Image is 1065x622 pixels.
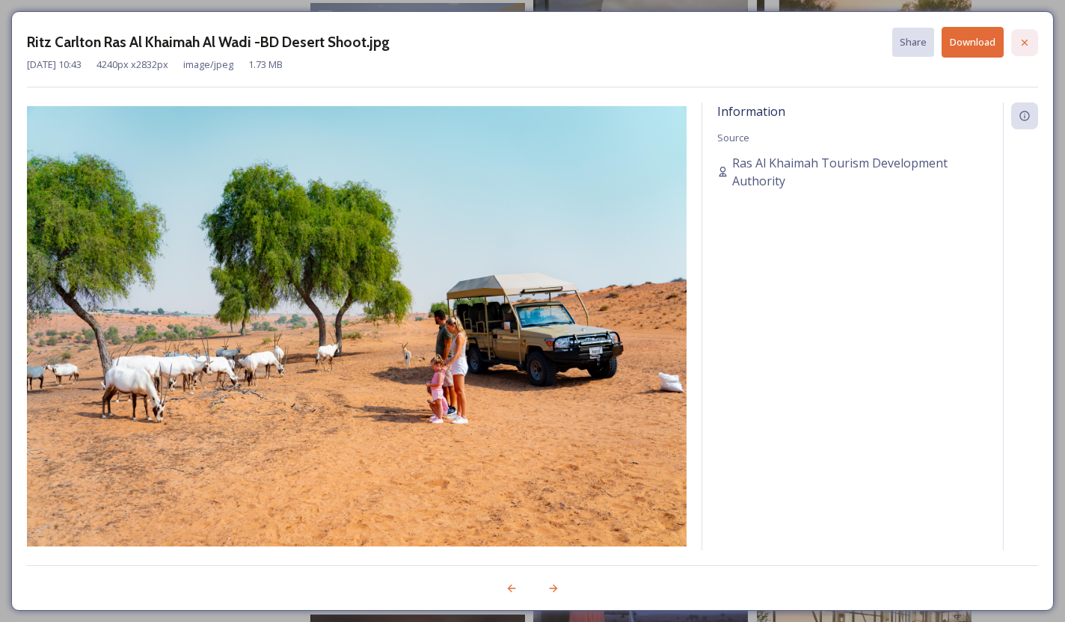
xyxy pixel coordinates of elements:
[27,106,687,546] img: BF9B68A7-0CEE-47E1-8DD21384D0E6BC39.jpg
[183,58,233,72] span: image/jpeg
[96,58,168,72] span: 4240 px x 2832 px
[892,28,934,57] button: Share
[942,27,1004,58] button: Download
[732,154,988,190] span: Ras Al Khaimah Tourism Development Authority
[27,31,390,53] h3: Ritz Carlton Ras Al Khaimah Al Wadi -BD Desert Shoot.jpg
[248,58,283,72] span: 1.73 MB
[717,103,785,120] span: Information
[27,58,82,72] span: [DATE] 10:43
[717,131,749,144] span: Source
